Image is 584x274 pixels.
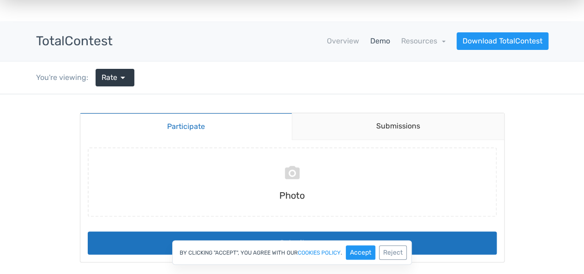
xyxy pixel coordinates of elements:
span: Rate [102,72,117,83]
a: Demo [370,36,390,47]
button: Reject [379,245,407,260]
span: arrow_drop_down [117,72,128,83]
a: cookies policy [298,250,341,256]
h3: TotalContest [36,34,113,49]
a: Overview [327,36,359,47]
button: Accept [346,245,375,260]
div: By clicking "Accept", you agree with our . [172,240,412,265]
a: Rate arrow_drop_down [96,69,134,86]
a: Submissions [292,19,504,46]
a: Download TotalContest [457,32,548,50]
a: Resources [401,37,446,45]
a: Participate [80,18,292,46]
button: Submit [88,137,497,160]
div: You're viewing: [36,72,96,83]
